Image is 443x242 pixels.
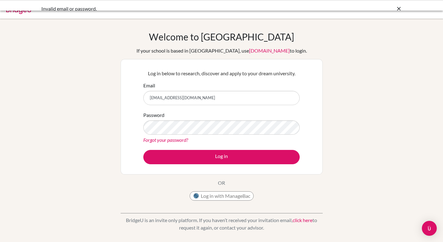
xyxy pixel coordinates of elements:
[143,111,164,119] label: Password
[249,48,290,54] a: [DOMAIN_NAME]
[143,82,155,89] label: Email
[41,5,309,12] div: Invalid email or password.
[143,150,300,164] button: Log in
[149,31,294,42] h1: Welcome to [GEOGRAPHIC_DATA]
[121,216,323,231] p: BridgeU is an invite only platform. If you haven’t received your invitation email, to request it ...
[422,221,437,236] div: Open Intercom Messenger
[143,70,300,77] p: Log in below to research, discover and apply to your dream university.
[143,137,188,143] a: Forgot your password?
[136,47,307,54] div: If your school is based in [GEOGRAPHIC_DATA], use to login.
[218,179,225,187] p: OR
[293,217,312,223] a: click here
[190,191,254,201] button: Log in with ManageBac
